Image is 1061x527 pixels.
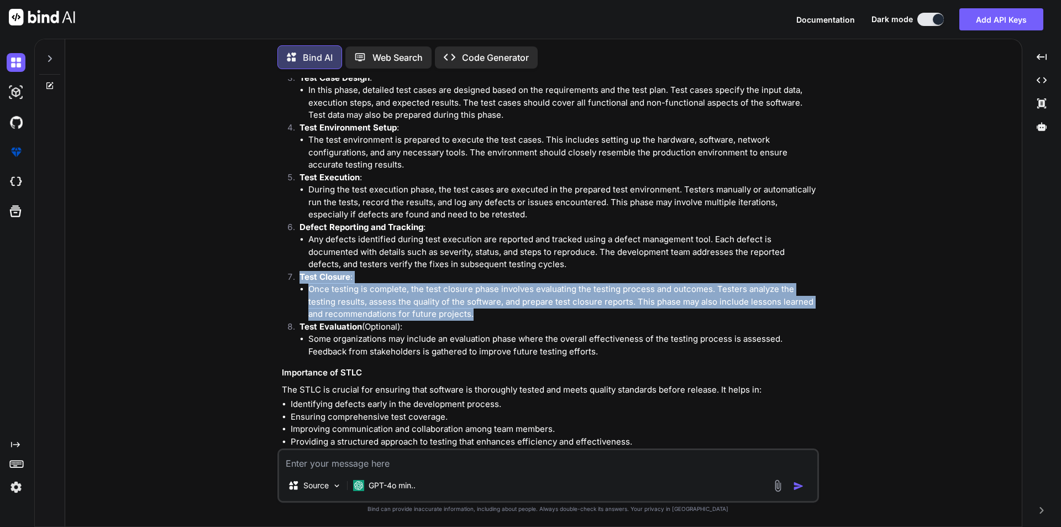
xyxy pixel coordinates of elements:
p: Web Search [372,51,423,64]
p: Source [303,480,329,491]
li: Identifying defects early in the development process. [291,398,817,411]
li: In this phase, detailed test cases are designed based on the requirements and the test plan. Test... [308,84,817,122]
strong: Test Case Design [300,72,370,83]
h3: Importance of STLC [282,367,817,379]
strong: Test Closure [300,272,350,282]
p: Code Generator [462,51,529,64]
strong: Test Evaluation [300,321,362,332]
li: Providing a structured approach to testing that enhances efficiency and effectiveness. [291,436,817,448]
strong: Defect Reporting and Tracking [300,222,423,232]
p: : [300,271,817,284]
li: During the test execution phase, the test cases are executed in the prepared test environment. Te... [308,184,817,221]
li: Ensuring comprehensive test coverage. [291,411,817,424]
p: : [300,171,817,184]
strong: Test Environment Setup [300,122,397,133]
li: Some organizations may include an evaluation phase where the overall effectiveness of the testing... [308,333,817,358]
img: icon [793,481,804,492]
li: The test environment is prepared to execute the test cases. This includes setting up the hardware... [308,134,817,171]
p: The STLC is crucial for ensuring that software is thoroughly tested and meets quality standards b... [282,384,817,396]
span: Dark mode [871,14,913,25]
img: darkAi-studio [7,83,25,102]
img: premium [7,143,25,161]
li: Any defects identified during test execution are reported and tracked using a defect management t... [308,233,817,271]
img: darkChat [7,53,25,72]
p: Bind AI [303,51,333,64]
li: Once testing is complete, the test closure phase involves evaluating the testing process and outc... [308,283,817,321]
p: : [300,122,817,134]
img: GPT-4o mini [353,480,364,491]
span: Documentation [796,15,855,24]
button: Documentation [796,14,855,25]
p: : [300,72,817,85]
img: attachment [771,479,784,492]
img: settings [7,478,25,497]
p: (Optional): [300,321,817,333]
img: Pick Models [332,481,342,491]
button: Add API Keys [959,8,1043,30]
p: GPT-4o min.. [369,480,416,491]
img: Bind AI [9,9,75,25]
li: Improving communication and collaboration among team members. [291,423,817,436]
p: Bind can provide inaccurate information, including about people. Always double-check its answers.... [277,505,819,513]
p: : [300,221,817,234]
img: cloudideIcon [7,173,25,191]
strong: Test Execution [300,172,360,182]
img: githubDark [7,113,25,132]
